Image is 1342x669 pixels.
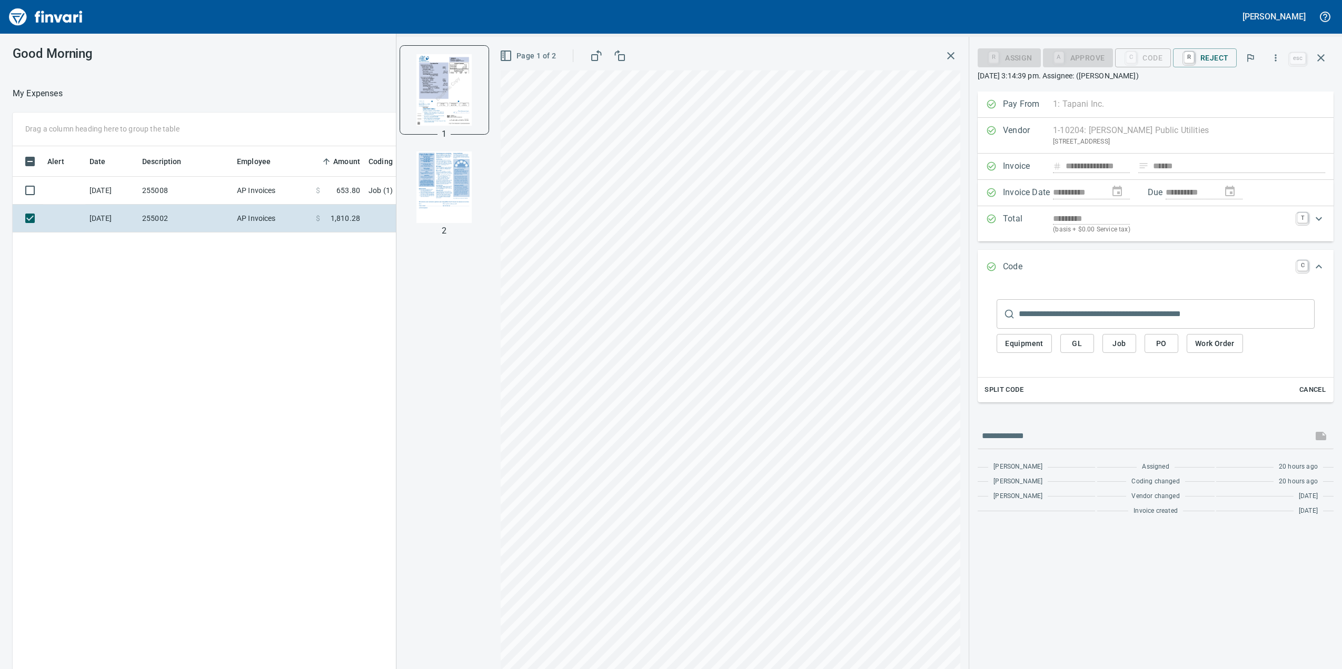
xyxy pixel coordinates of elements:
[1043,53,1114,62] div: Coding Required
[1069,337,1086,350] span: GL
[1053,225,1291,235] p: (basis + $0.00 Service tax)
[369,155,406,168] span: Coding
[233,177,312,205] td: AP Invoices
[1297,212,1308,223] a: T
[502,49,556,63] span: Page 1 of 2
[13,87,63,100] nav: breadcrumb
[1005,337,1043,350] span: Equipment
[364,177,628,205] td: Job (1)
[1299,506,1318,516] span: [DATE]
[1296,382,1329,398] button: Cancel
[1239,46,1262,69] button: Flag
[978,206,1334,241] div: Expand
[138,205,233,232] td: 255002
[978,70,1334,81] p: [DATE] 3:14:39 pm. Assignee: ([PERSON_NAME])
[1308,423,1334,449] span: This records your message into the invoice and notifies anyone mentioned
[1181,49,1228,67] span: Reject
[90,155,120,168] span: Date
[90,155,106,168] span: Date
[1153,337,1170,350] span: PO
[1297,260,1308,271] a: C
[1142,462,1169,472] span: Assigned
[997,334,1052,353] button: Equipment
[1240,8,1308,25] button: [PERSON_NAME]
[1134,506,1178,516] span: Invoice created
[6,4,85,29] img: Finvari
[993,491,1042,502] span: [PERSON_NAME]
[1131,477,1179,487] span: Coding changed
[442,225,446,237] p: 2
[1003,260,1053,274] p: Code
[498,46,560,66] button: Page 1 of 2
[1111,337,1128,350] span: Job
[1195,337,1235,350] span: Work Order
[1299,491,1318,502] span: [DATE]
[978,250,1334,285] div: Expand
[1131,491,1179,502] span: Vendor changed
[369,155,393,168] span: Coding
[320,155,360,168] span: Amount
[233,205,312,232] td: AP Invoices
[316,185,320,196] span: $
[336,185,360,196] span: 653.80
[13,87,63,100] p: My Expenses
[409,54,480,126] img: Page 1
[1242,11,1306,22] h5: [PERSON_NAME]
[1102,334,1136,353] button: Job
[13,46,347,61] h3: Good Morning
[1264,46,1287,69] button: More
[333,155,360,168] span: Amount
[25,124,180,134] p: Drag a column heading here to group the table
[1115,53,1171,62] div: Code
[993,477,1042,487] span: [PERSON_NAME]
[138,177,233,205] td: 255008
[331,213,360,224] span: 1,810.28
[85,205,138,232] td: [DATE]
[1003,212,1053,235] p: Total
[1145,334,1178,353] button: PO
[316,213,320,224] span: $
[1187,334,1243,353] button: Work Order
[1173,48,1237,67] button: RReject
[1184,52,1194,63] a: R
[47,155,64,168] span: Alert
[978,285,1334,402] div: Expand
[442,128,446,140] p: 1
[237,155,284,168] span: Employee
[85,177,138,205] td: [DATE]
[142,155,195,168] span: Description
[1298,384,1327,396] span: Cancel
[409,151,480,223] img: Page 2
[993,462,1042,472] span: [PERSON_NAME]
[1279,477,1318,487] span: 20 hours ago
[978,53,1040,62] div: Assign
[1060,334,1094,353] button: GL
[1279,462,1318,472] span: 20 hours ago
[237,155,271,168] span: Employee
[47,155,78,168] span: Alert
[1290,53,1306,64] a: esc
[982,382,1026,398] button: Split Code
[985,384,1023,396] span: Split Code
[1287,45,1334,70] span: Close invoice
[142,155,182,168] span: Description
